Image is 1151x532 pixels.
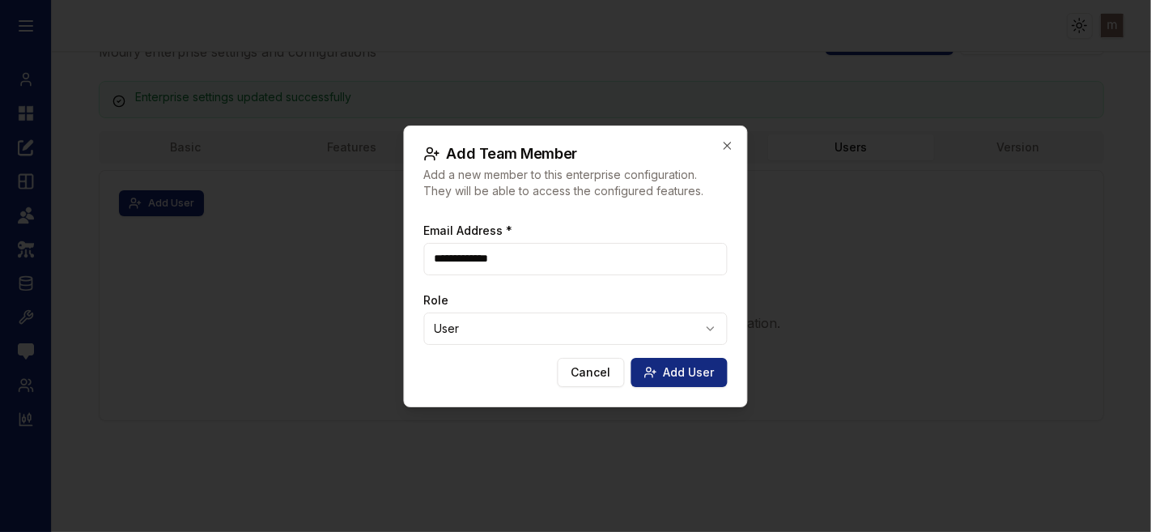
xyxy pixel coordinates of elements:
button: Cancel [558,358,625,387]
p: Add a new member to this enterprise configuration. They will be able to access the configured fea... [424,167,728,199]
span: Add Team Member [447,147,577,161]
button: Add User [631,358,728,387]
label: Email Address * [424,225,728,236]
label: Role [424,295,728,306]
